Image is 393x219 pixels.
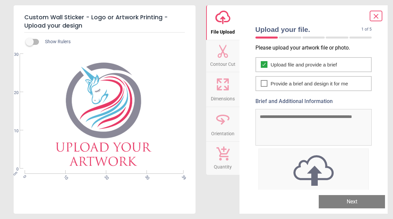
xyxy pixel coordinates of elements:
[12,170,18,176] span: cm
[255,98,372,105] label: Brief and Additional Information
[206,72,239,107] button: Dimensions
[255,44,377,52] p: Please upload your artwork file or photo.
[210,58,235,68] span: Contour Cut
[271,61,337,68] span: Upload file and provide a brief
[206,107,239,142] button: Orientation
[22,174,26,178] span: 0
[6,166,19,172] span: 0
[144,174,148,178] span: 30
[319,195,385,208] button: Next
[211,92,235,102] span: Dimensions
[6,52,19,57] span: 30
[24,11,185,33] h5: Custom Wall Sticker - Logo or Artwork Printing - Upload your design
[103,174,107,178] span: 20
[211,26,235,36] span: File Upload
[361,27,372,32] span: 1 of 5
[181,174,185,178] span: 39
[30,38,196,46] div: Show Rulers
[271,80,348,87] span: Provide a brief and design it for me
[259,153,369,188] img: upload icon
[211,127,234,137] span: Orientation
[62,174,67,178] span: 10
[206,5,239,40] button: File Upload
[6,90,19,96] span: 20
[206,142,239,175] button: Quantity
[255,25,362,34] span: Upload your file.
[214,161,232,170] span: Quantity
[206,40,239,72] button: Contour Cut
[6,128,19,134] span: 10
